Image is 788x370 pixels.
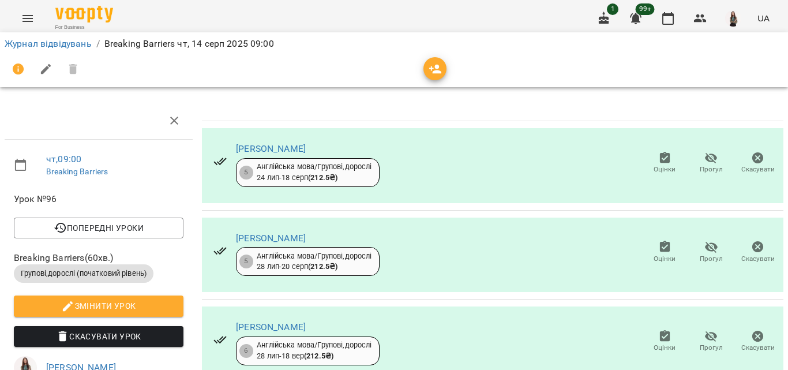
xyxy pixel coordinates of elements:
button: Скасувати [734,147,781,180]
button: Оцінки [641,236,688,268]
button: Прогул [688,326,735,358]
a: [PERSON_NAME] [236,143,306,154]
button: Змінити урок [14,296,183,316]
span: Оцінки [654,165,676,174]
span: 1 [607,3,618,15]
a: [PERSON_NAME] [236,322,306,332]
span: Попередні уроки [23,221,174,235]
div: 5 [239,255,253,268]
b: ( 212.5 ₴ ) [308,262,337,271]
span: UA [757,12,770,24]
button: Прогул [688,236,735,268]
div: Англійська мова/Групові,дорослі 28 лип - 20 серп [257,251,372,272]
a: Breaking Barriers [46,167,108,176]
img: Voopty Logo [55,6,113,23]
span: Прогул [700,254,723,264]
div: 6 [239,344,253,358]
a: чт , 09:00 [46,154,81,165]
p: Breaking Barriers чт, 14 серп 2025 09:00 [104,37,274,51]
span: Скасувати [741,343,775,353]
span: Оцінки [654,254,676,264]
b: ( 212.5 ₴ ) [304,352,333,360]
button: Menu [14,5,42,32]
span: Групові,дорослі (початковий рівень) [14,268,153,279]
a: Журнал відвідувань [5,38,92,49]
li: / [96,37,100,51]
span: Breaking Barriers ( 60 хв. ) [14,251,183,265]
span: Змінити урок [23,299,174,313]
button: Скасувати [734,326,781,358]
button: Попередні уроки [14,218,183,238]
button: Оцінки [641,147,688,180]
span: Оцінки [654,343,676,353]
span: For Business [55,24,113,31]
span: Скасувати Урок [23,330,174,343]
button: UA [753,8,774,29]
div: Англійська мова/Групові,дорослі 24 лип - 18 серп [257,162,372,183]
img: 6aba04e32ee3c657c737aeeda4e83600.jpg [725,10,741,27]
b: ( 212.5 ₴ ) [308,173,337,182]
button: Оцінки [641,326,688,358]
span: Урок №96 [14,192,183,206]
nav: breadcrumb [5,37,783,51]
a: [PERSON_NAME] [236,233,306,244]
div: Англійська мова/Групові,дорослі 28 лип - 18 вер [257,340,372,361]
button: Скасувати [734,236,781,268]
span: Прогул [700,343,723,353]
div: 5 [239,166,253,180]
button: Скасувати Урок [14,326,183,347]
span: Скасувати [741,165,775,174]
span: 99+ [636,3,655,15]
span: Скасувати [741,254,775,264]
span: Прогул [700,165,723,174]
button: Прогул [688,147,735,180]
